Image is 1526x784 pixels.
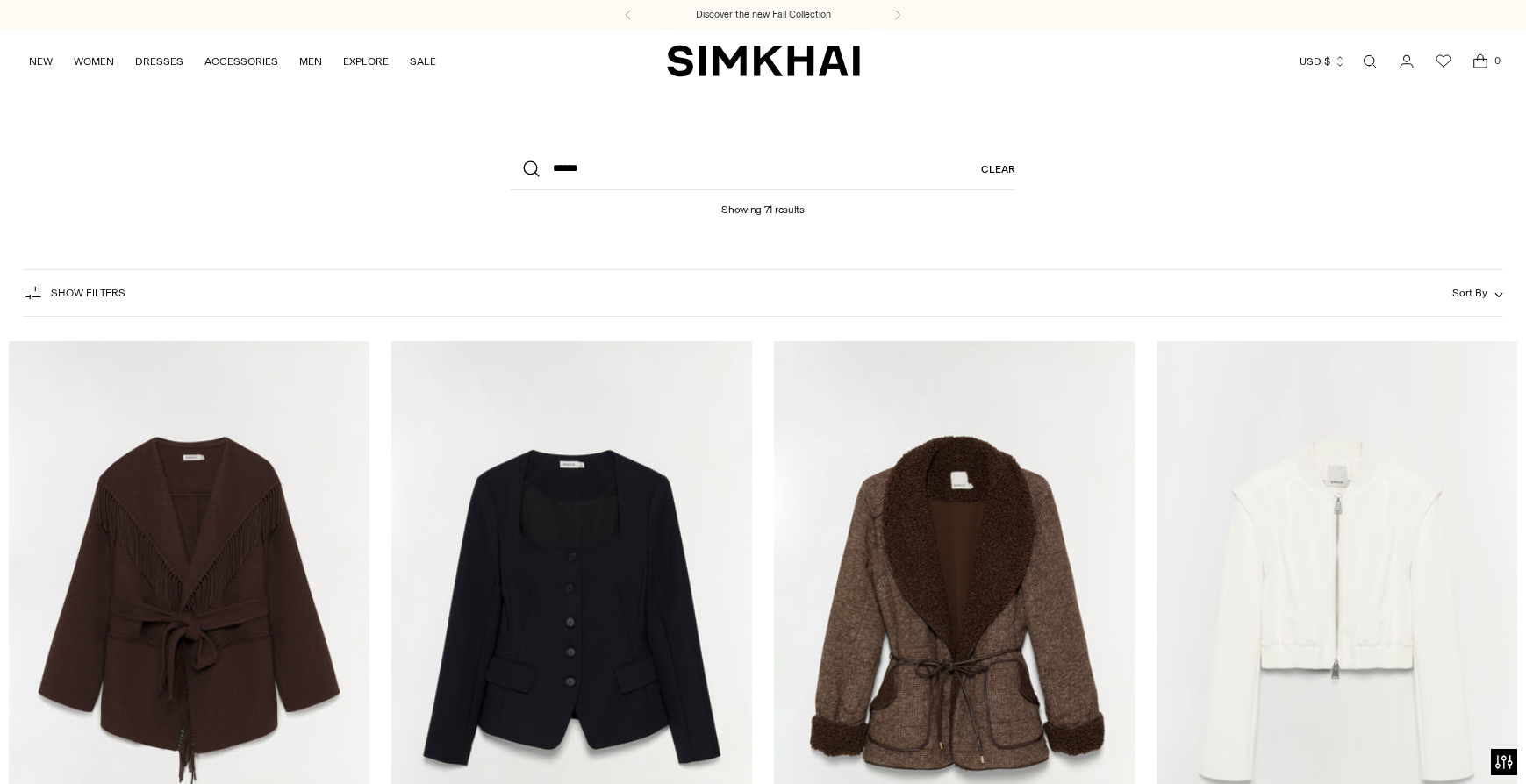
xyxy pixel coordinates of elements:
[29,42,53,81] a: NEW
[204,42,278,81] a: ACCESSORIES
[1389,44,1424,79] a: Go to the account page
[343,42,389,81] a: EXPLORE
[1452,287,1487,299] span: Sort By
[1352,44,1387,79] a: Open search modal
[511,148,553,190] button: Search
[667,44,860,78] a: SIMKHAI
[981,148,1015,190] a: Clear
[1426,44,1461,79] a: Wishlist
[135,42,183,81] a: DRESSES
[1463,44,1498,79] a: Open cart modal
[721,190,805,216] h1: Showing 71 results
[410,42,436,81] a: SALE
[1300,42,1346,81] button: USD $
[23,279,125,307] button: Show Filters
[1452,283,1503,303] button: Sort By
[1489,53,1505,68] span: 0
[74,42,114,81] a: WOMEN
[299,42,322,81] a: MEN
[51,287,125,299] span: Show Filters
[696,8,831,22] a: Discover the new Fall Collection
